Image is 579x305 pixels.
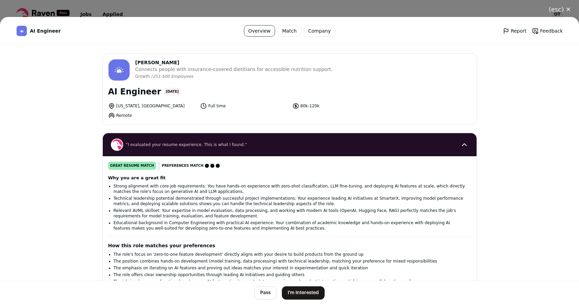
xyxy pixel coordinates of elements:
h2: Why you are a great fit [108,175,471,181]
li: Educational background in Computer Engineering with practical AI experience: Your combination of ... [114,220,466,231]
a: Company [304,25,335,37]
a: Report [503,28,526,34]
span: [DATE] [164,88,181,96]
span: “I evaluated your resume experience. This is what I found.” [126,142,453,147]
li: The position combines hands-on development (model training, data processing) with technical leade... [114,258,466,264]
a: Overview [244,25,275,37]
li: 80k-120k [292,103,381,109]
span: Connects people with insurance-covered dietitians for accessible nutrition support. [135,66,333,73]
li: Remote [108,112,196,119]
li: / [151,74,193,79]
button: Pass [254,286,276,300]
li: The job involves cross-functional work across AI feature development, data processing, and produc... [114,279,466,284]
li: Relevant AI/ML skillset: Your expertise in model evaluation, data processing, and working with mo... [114,208,466,219]
span: AI Engineer [30,28,61,34]
li: [US_STATE], [GEOGRAPHIC_DATA] [108,103,196,109]
a: Match [278,25,301,37]
img: 872109ae19c1f9afae06dcdacd07d5b4cdce3d69f6eab745c5e71945c5ff7d24.jpg [109,59,130,80]
li: The emphasis on iterating on AI features and proving out ideas matches your interest in experimen... [114,265,466,271]
span: 251-500 Employees [153,74,193,79]
span: Preferences match [162,162,204,169]
li: The role's focus on 'zero-to-one feature development' directly aligns with your desire to build p... [114,252,466,257]
li: Full time [200,103,288,109]
button: Close modal [541,2,579,17]
li: Technical leadership potential demonstrated through successful project implementations: Your expe... [114,196,466,207]
span: [PERSON_NAME] [135,59,333,66]
li: Strong alignment with core job requirements: You have hands-on experience with zero-shot classifi... [114,183,466,194]
img: 872109ae19c1f9afae06dcdacd07d5b4cdce3d69f6eab745c5e71945c5ff7d24.jpg [17,26,27,36]
li: The role offers clear ownership opportunities through leading AI initiatives and guiding others [114,272,466,277]
button: I'm Interested [282,286,325,300]
h1: AI Engineer [108,86,161,97]
h2: How this role matches your preferences [108,242,471,249]
a: Feedback [532,28,563,34]
div: great resume match [108,162,156,170]
li: Growth [135,74,151,79]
